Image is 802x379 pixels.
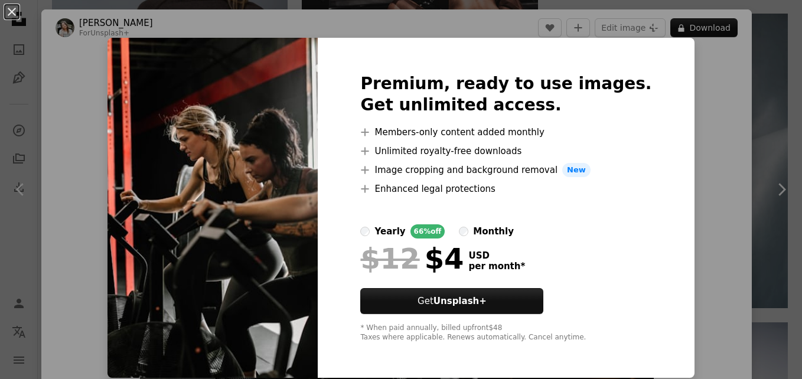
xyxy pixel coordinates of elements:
[374,224,405,238] div: yearly
[360,125,651,139] li: Members-only content added monthly
[473,224,514,238] div: monthly
[360,243,419,274] span: $12
[360,227,370,236] input: yearly66%off
[107,38,318,378] img: premium_photo-1664109999752-555bf46d86e1
[360,182,651,196] li: Enhanced legal protections
[468,250,525,261] span: USD
[360,163,651,177] li: Image cropping and background removal
[459,227,468,236] input: monthly
[410,224,445,238] div: 66% off
[360,288,543,314] button: GetUnsplash+
[433,296,487,306] strong: Unsplash+
[360,73,651,116] h2: Premium, ready to use images. Get unlimited access.
[360,144,651,158] li: Unlimited royalty-free downloads
[468,261,525,272] span: per month *
[562,163,591,177] span: New
[360,324,651,342] div: * When paid annually, billed upfront $48 Taxes where applicable. Renews automatically. Cancel any...
[360,243,464,274] div: $4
